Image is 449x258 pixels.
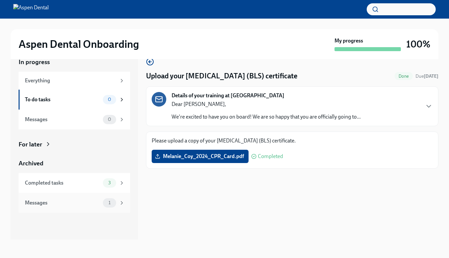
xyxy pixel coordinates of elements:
[172,92,284,99] strong: Details of your training at [GEOGRAPHIC_DATA]
[13,4,49,15] img: Aspen Dental
[104,117,115,122] span: 0
[105,200,114,205] span: 1
[19,90,130,110] a: To do tasks0
[152,150,249,163] label: Melanie_Coy_2024_CPR_Card.pdf
[406,38,430,50] h3: 100%
[19,38,139,51] h2: Aspen Dental Onboarding
[25,96,100,103] div: To do tasks
[415,73,438,79] span: October 12th, 2025 10:00
[156,153,244,160] span: Melanie_Coy_2024_CPR_Card.pdf
[19,140,130,149] a: For later
[19,173,130,193] a: Completed tasks3
[415,73,438,79] span: Due
[19,72,130,90] a: Everything
[25,179,100,187] div: Completed tasks
[19,159,130,168] a: Archived
[152,137,433,144] p: Please upload a copy of your [MEDICAL_DATA] (BLS) certificate.
[19,140,42,149] div: For later
[19,110,130,129] a: Messages0
[19,58,130,66] a: In progress
[258,154,283,159] span: Completed
[424,73,438,79] strong: [DATE]
[172,101,361,108] p: Dear [PERSON_NAME],
[25,77,116,84] div: Everything
[104,97,115,102] span: 0
[19,193,130,213] a: Messages1
[25,199,100,207] div: Messages
[395,74,413,79] span: Done
[172,113,361,121] p: We're excited to have you on board! We are so happy that you are officially going to...
[104,180,115,185] span: 3
[25,116,100,123] div: Messages
[146,71,297,81] h4: Upload your [MEDICAL_DATA] (BLS) certificate
[335,37,363,44] strong: My progress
